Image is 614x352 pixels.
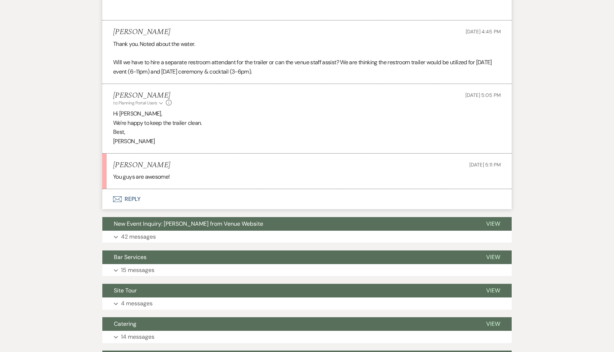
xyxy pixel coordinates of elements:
span: [DATE] 4:45 PM [466,28,501,35]
span: View [486,320,500,328]
button: New Event Inquiry: [PERSON_NAME] from Venue Website [102,217,475,231]
span: to: Planning Portal Users [113,100,157,106]
button: Site Tour [102,284,475,297]
p: [PERSON_NAME] [113,137,501,146]
p: 15 messages [121,266,154,275]
p: 4 messages [121,299,153,308]
button: 42 messages [102,231,512,243]
span: [DATE] 5:11 PM [469,161,501,168]
p: 42 messages [121,232,156,241]
span: View [486,253,500,261]
p: Will we have to hire a separate restroom attendant for the trailer or can the venue staff assist?... [113,58,501,76]
p: Hi [PERSON_NAME], [113,109,501,118]
span: View [486,287,500,294]
p: Thank you. Noted about the water. [113,39,501,49]
p: Best, [113,127,501,137]
button: View [475,217,512,231]
button: 14 messages [102,331,512,343]
button: View [475,250,512,264]
p: 14 messages [121,332,154,342]
button: Catering [102,317,475,331]
button: 4 messages [102,297,512,310]
button: Bar Services [102,250,475,264]
span: Bar Services [114,253,146,261]
button: Reply [102,189,512,209]
span: [DATE] 5:05 PM [465,92,501,98]
span: Catering [114,320,136,328]
h5: [PERSON_NAME] [113,91,172,100]
span: View [486,220,500,227]
button: View [475,317,512,331]
button: 15 messages [102,264,512,276]
p: You guys are awesome! [113,172,501,182]
button: to: Planning Portal Users [113,100,164,106]
p: We're happy to keep the trailer clean. [113,118,501,128]
h5: [PERSON_NAME] [113,28,170,37]
span: Site Tour [114,287,137,294]
button: View [475,284,512,297]
h5: [PERSON_NAME] [113,161,170,170]
span: New Event Inquiry: [PERSON_NAME] from Venue Website [114,220,263,227]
